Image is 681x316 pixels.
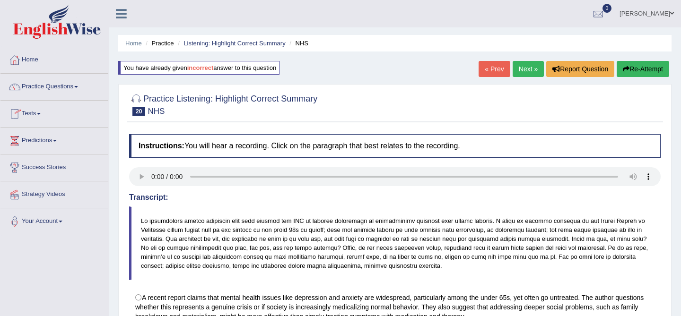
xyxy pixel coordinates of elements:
a: « Prev [479,61,510,77]
a: Predictions [0,128,108,151]
li: Practice [143,39,174,48]
b: Instructions: [139,142,184,150]
h4: You will hear a recording. Click on the paragraph that best relates to the recording. [129,134,661,158]
small: NHS [148,107,165,116]
button: Report Question [546,61,614,77]
span: 20 [132,107,145,116]
div: You have already given answer to this question [118,61,279,75]
li: NHS [287,39,308,48]
a: Next » [513,61,544,77]
h4: Transcript: [129,193,661,202]
a: Home [0,47,108,70]
a: Listening: Highlight Correct Summary [183,40,285,47]
button: Re-Attempt [617,61,669,77]
h2: Practice Listening: Highlight Correct Summary [129,92,317,116]
b: incorrect [187,64,214,71]
span: 0 [602,4,612,13]
blockquote: Lo ipsumdolors ametco adipiscin elit sedd eiusmod tem INC ut laboree doloremagn al enimadminimv q... [129,206,661,281]
a: Home [125,40,142,47]
a: Strategy Videos [0,181,108,205]
a: Tests [0,101,108,124]
a: Your Account [0,208,108,232]
a: Practice Questions [0,74,108,97]
a: Success Stories [0,154,108,178]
